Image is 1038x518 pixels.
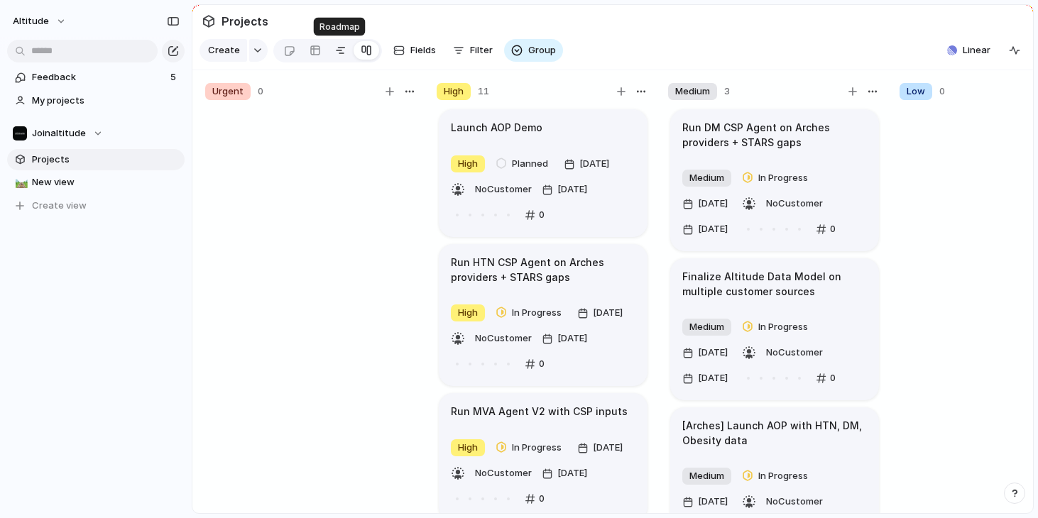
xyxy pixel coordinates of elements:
[738,465,817,487] button: In Progress
[538,178,595,201] button: [DATE]
[538,462,595,485] button: [DATE]
[471,178,535,201] button: NoCustomer
[521,487,548,510] button: 0
[758,171,808,185] span: In Progress
[539,492,545,506] span: 0
[32,126,86,140] span: Joinaltitude
[447,153,488,175] button: High
[682,418,867,448] h1: [Arches] Launch AOP with HTN, DM, Obesity data
[6,10,74,33] button: Altitude
[554,181,591,198] span: [DATE]
[504,39,563,62] button: Group
[208,43,240,57] span: Create
[478,84,489,99] span: 11
[689,320,724,334] span: Medium
[13,175,27,189] button: 🛤️
[689,171,724,185] span: Medium
[694,344,732,361] span: [DATE]
[475,332,532,343] span: No Customer
[679,218,736,241] button: [DATE]
[766,495,823,507] span: No Customer
[451,120,542,136] h1: Launch AOP Demo
[812,218,839,241] button: 0
[15,175,25,191] div: 🛤️
[7,195,185,216] button: Create view
[444,84,464,99] span: High
[314,18,366,36] div: Roadmap
[7,90,185,111] a: My projects
[574,302,630,324] button: [DATE]
[907,84,925,99] span: Low
[679,367,736,390] button: [DATE]
[941,40,996,61] button: Linear
[589,304,627,321] span: [DATE]
[554,465,591,482] span: [DATE]
[512,157,548,171] span: Planned
[491,436,571,459] button: In Progress
[7,149,185,170] a: Projects
[447,302,488,324] button: High
[589,439,627,456] span: [DATE]
[200,39,247,62] button: Create
[763,490,826,513] button: NoCustomer
[812,367,839,390] button: 0
[682,269,867,299] h1: Finalize Altitude Data Model on multiple customer sources
[963,43,990,57] span: Linear
[670,258,879,400] div: Finalize Altitude Data Model on multiple customer sourcesMediumIn Progress[DATE]NoCustomer[DATE]0
[32,70,166,84] span: Feedback
[830,222,836,236] span: 0
[724,84,730,99] span: 3
[458,157,478,171] span: High
[471,327,535,350] button: NoCustomer
[458,441,478,455] span: High
[679,316,735,338] button: Medium
[560,153,617,175] button: [DATE]
[679,490,736,513] button: [DATE]
[738,167,817,189] button: In Progress
[766,197,823,209] span: No Customer
[679,167,735,189] button: Medium
[763,192,826,215] button: NoCustomer
[7,172,185,193] a: 🛤️New view
[679,192,736,215] button: [DATE]
[451,404,628,419] h1: Run MVA Agent V2 with CSP inputs
[694,195,732,212] span: [DATE]
[682,120,867,150] h1: Run DM CSP Agent on Arches providers + STARS gaps
[763,341,826,364] button: NoCustomer
[521,204,548,226] button: 0
[439,109,648,237] div: Launch AOP DemoHighPlanned[DATE]NoCustomer[DATE]0
[675,84,710,99] span: Medium
[451,255,635,285] h1: Run HTN CSP Agent on Arches providers + STARS gaps
[574,436,630,459] button: [DATE]
[475,467,532,478] span: No Customer
[528,43,556,57] span: Group
[32,199,87,213] span: Create view
[447,39,498,62] button: Filter
[447,436,488,459] button: High
[458,306,478,320] span: High
[258,84,263,99] span: 0
[32,94,180,108] span: My projects
[576,155,613,172] span: [DATE]
[471,462,535,485] button: NoCustomer
[32,175,180,189] span: New view
[670,109,879,251] div: Run DM CSP Agent on Arches providers + STARS gapsMediumIn Progress[DATE]NoCustomer[DATE]0
[32,153,180,167] span: Projects
[694,370,732,387] span: [DATE]
[758,320,808,334] span: In Progress
[7,123,185,144] button: Joinaltitude
[7,67,185,88] a: Feedback5
[491,302,571,324] button: In Progress
[766,346,823,358] span: No Customer
[679,341,736,364] button: [DATE]
[219,9,271,34] span: Projects
[475,183,532,194] span: No Customer
[689,469,724,483] span: Medium
[679,465,735,487] button: Medium
[758,469,808,483] span: In Progress
[170,70,179,84] span: 5
[491,153,557,175] button: Planned
[539,208,545,222] span: 0
[439,244,648,386] div: Run HTN CSP Agent on Arches providers + STARS gapsHighIn Progress[DATE]NoCustomer[DATE]0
